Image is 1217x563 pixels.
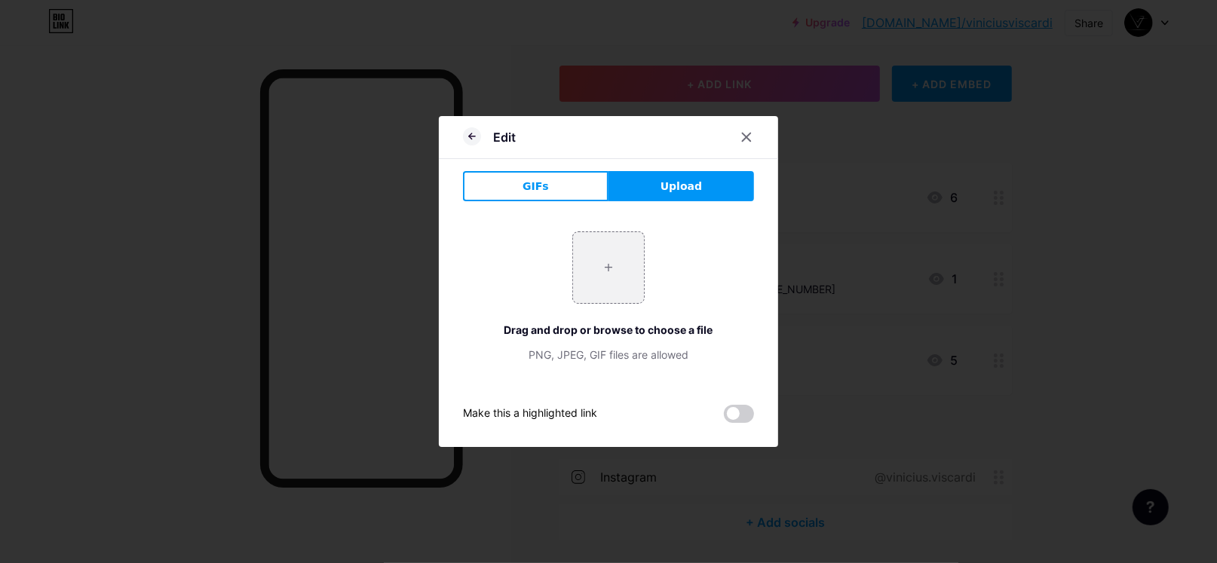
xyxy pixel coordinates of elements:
[523,179,549,194] span: GIFs
[608,171,754,201] button: Upload
[463,347,754,363] div: PNG, JPEG, GIF files are allowed
[463,405,597,423] div: Make this a highlighted link
[661,179,702,194] span: Upload
[463,171,608,201] button: GIFs
[493,128,516,146] div: Edit
[463,322,754,338] div: Drag and drop or browse to choose a file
